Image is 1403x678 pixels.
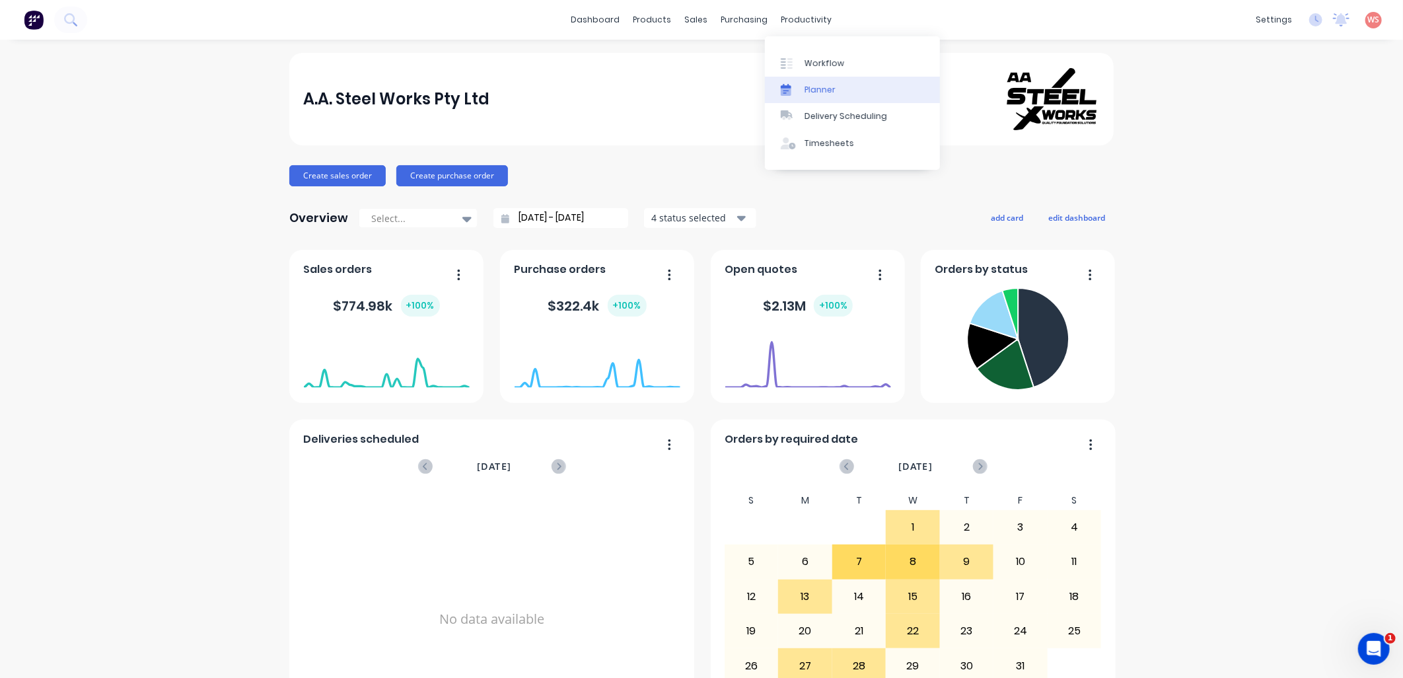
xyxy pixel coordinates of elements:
div: sales [678,10,715,30]
button: edit dashboard [1040,209,1114,226]
div: Planner [805,84,836,96]
div: $ 322.4k [548,295,647,317]
div: 13 [779,580,832,613]
div: 19 [725,615,778,648]
div: 2 [941,511,993,544]
div: purchasing [715,10,775,30]
img: A.A. Steel Works Pty Ltd [1007,68,1099,131]
a: Planner [765,77,940,103]
div: S [725,491,779,510]
div: 12 [725,580,778,613]
div: T [940,491,994,510]
span: 1 [1385,633,1396,644]
img: Factory [24,10,44,30]
div: 15 [886,580,939,613]
div: $ 2.13M [763,295,853,317]
button: 4 status selected [644,208,756,228]
div: 4 [1048,511,1101,544]
div: A.A. Steel Works Pty Ltd [304,86,490,112]
span: Open quotes [725,262,798,278]
div: 9 [941,545,993,578]
div: products [627,10,678,30]
div: F [993,491,1048,510]
div: $ 774.98k [334,295,440,317]
div: Timesheets [805,137,854,149]
div: 8 [886,545,939,578]
div: productivity [775,10,839,30]
div: 18 [1048,580,1101,613]
div: S [1048,491,1102,510]
div: + 100 % [814,295,853,317]
button: Create purchase order [396,165,508,186]
div: 25 [1048,615,1101,648]
div: 17 [994,580,1047,613]
span: Purchase orders [515,262,606,278]
div: 5 [725,545,778,578]
div: 11 [1048,545,1101,578]
span: Sales orders [304,262,373,278]
span: [DATE] [898,459,933,474]
div: 23 [941,615,993,648]
div: 21 [833,615,886,648]
div: 20 [779,615,832,648]
div: + 100 % [401,295,440,317]
div: W [886,491,940,510]
div: 22 [886,615,939,648]
div: Workflow [805,57,844,69]
a: dashboard [565,10,627,30]
div: M [778,491,832,510]
a: Workflow [765,50,940,76]
button: Create sales order [289,165,386,186]
div: 4 status selected [651,211,735,225]
span: [DATE] [477,459,511,474]
div: 24 [994,615,1047,648]
button: add card [982,209,1032,226]
span: Orders by status [935,262,1028,278]
div: 14 [833,580,886,613]
a: Delivery Scheduling [765,103,940,130]
div: Overview [289,205,348,231]
span: WS [1368,14,1380,26]
iframe: Intercom live chat [1358,633,1390,665]
div: 1 [886,511,939,544]
div: settings [1249,10,1299,30]
div: 3 [994,511,1047,544]
div: 16 [941,580,993,613]
a: Timesheets [765,130,940,157]
div: Delivery Scheduling [805,110,887,122]
div: + 100 % [608,295,647,317]
div: 6 [779,545,832,578]
div: 10 [994,545,1047,578]
div: 7 [833,545,886,578]
div: T [832,491,886,510]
